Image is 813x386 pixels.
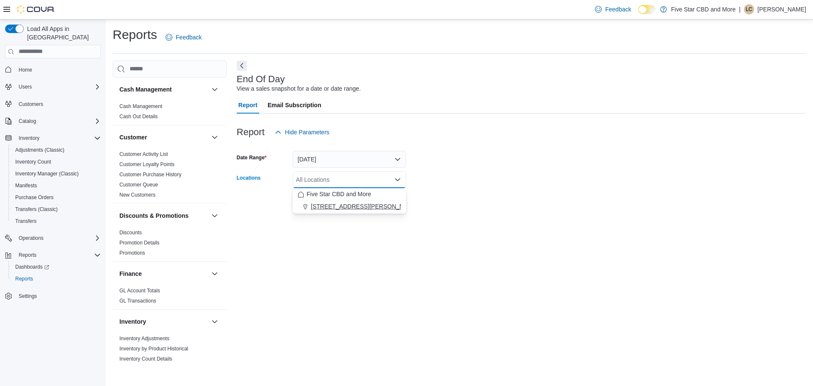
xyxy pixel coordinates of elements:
span: Reports [15,250,101,260]
span: Promotions [119,250,145,256]
button: Discounts & Promotions [119,211,208,220]
span: Inventory Manager (Classic) [15,170,79,177]
span: Feedback [176,33,202,42]
div: Choose from the following options [293,188,406,213]
span: Inventory by Product Historical [119,345,188,352]
h3: Report [237,127,265,137]
span: Transfers [15,218,36,225]
button: Discounts & Promotions [210,211,220,221]
a: Customers [15,99,47,109]
div: Customer [113,149,227,203]
span: Reports [19,252,36,258]
h3: Inventory [119,317,146,326]
span: Purchase Orders [15,194,54,201]
span: Inventory [19,135,39,142]
a: Customer Purchase History [119,172,182,178]
button: Finance [119,269,208,278]
span: Promotion Details [119,239,160,246]
span: LC [746,4,752,14]
a: Inventory Count Details [119,356,172,362]
button: Catalog [2,115,104,127]
button: Reports [15,250,40,260]
nav: Complex example [5,60,101,325]
a: Inventory On Hand by Package [119,366,190,372]
span: Reports [15,275,33,282]
button: Reports [2,249,104,261]
a: Adjustments (Classic) [12,145,68,155]
button: Operations [2,232,104,244]
span: Inventory Count [15,158,51,165]
button: Adjustments (Classic) [8,144,104,156]
h3: Discounts & Promotions [119,211,188,220]
span: Customer Queue [119,181,158,188]
span: Inventory On Hand by Package [119,366,190,372]
span: Reports [12,274,101,284]
a: Settings [15,291,40,301]
span: Cash Management [119,103,162,110]
span: Inventory Manager (Classic) [12,169,101,179]
button: Operations [15,233,47,243]
span: Customers [15,99,101,109]
span: Home [19,67,32,73]
a: Discounts [119,230,142,236]
span: Operations [15,233,101,243]
div: Discounts & Promotions [113,228,227,261]
button: Cash Management [119,85,208,94]
button: Reports [8,273,104,285]
a: Inventory Adjustments [119,336,169,342]
span: Transfers (Classic) [12,204,101,214]
a: GL Account Totals [119,288,160,294]
label: Locations [237,175,261,181]
span: Settings [15,291,101,301]
h1: Reports [113,26,157,43]
button: Settings [2,290,104,302]
a: Customer Activity List [119,151,168,157]
span: Inventory Adjustments [119,335,169,342]
a: Inventory Count [12,157,55,167]
span: Inventory Count Details [119,355,172,362]
button: Inventory [210,317,220,327]
label: Date Range [237,154,267,161]
a: Promotion Details [119,240,160,246]
button: Transfers (Classic) [8,203,104,215]
span: Transfers [12,216,101,226]
h3: Customer [119,133,147,142]
a: Customer Queue [119,182,158,188]
a: Transfers [12,216,40,226]
span: Transfers (Classic) [15,206,58,213]
button: Finance [210,269,220,279]
a: Transfers (Classic) [12,204,61,214]
p: [PERSON_NAME] [758,4,806,14]
button: Inventory Manager (Classic) [8,168,104,180]
button: Customer [119,133,208,142]
button: Inventory [15,133,43,143]
span: Home [15,64,101,75]
button: Close list of options [394,176,401,183]
span: Catalog [15,116,101,126]
span: Inventory Count [12,157,101,167]
span: Dashboards [12,262,101,272]
button: Users [2,81,104,93]
p: | [739,4,741,14]
span: Customers [19,101,43,108]
button: Customers [2,98,104,110]
span: GL Transactions [119,297,156,304]
button: Catalog [15,116,39,126]
span: Adjustments (Classic) [12,145,101,155]
p: Five Star CBD and More [671,4,736,14]
a: Customer Loyalty Points [119,161,174,167]
a: Purchase Orders [12,192,57,203]
button: Purchase Orders [8,192,104,203]
a: Inventory Manager (Classic) [12,169,82,179]
a: GL Transactions [119,298,156,304]
a: New Customers [119,192,155,198]
span: Settings [19,293,37,300]
span: Load All Apps in [GEOGRAPHIC_DATA] [24,25,101,42]
span: Feedback [605,5,631,14]
span: [STREET_ADDRESS][PERSON_NAME] [311,202,418,211]
span: Report [238,97,257,114]
div: Lindsey Criswell [744,4,754,14]
a: Cash Management [119,103,162,109]
a: Feedback [162,29,205,46]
